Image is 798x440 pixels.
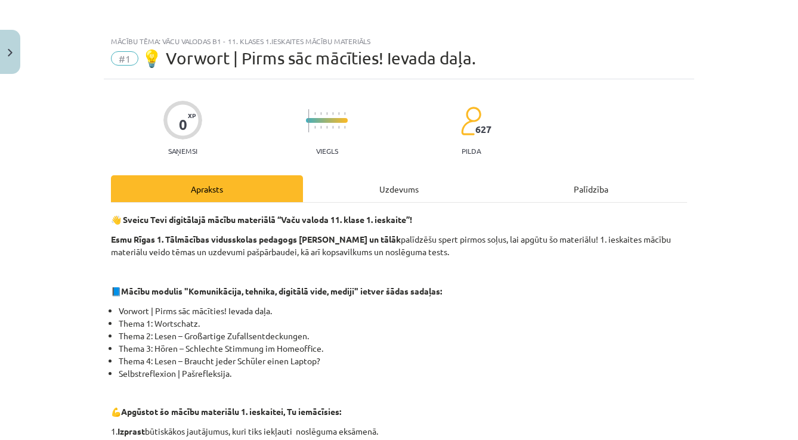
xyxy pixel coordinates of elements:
[111,233,687,258] p: palīdzēšu spert pirmos soļus, lai apgūtu šo materiālu! 1. ieskaites mācību materiālu veido tēmas ...
[303,175,495,202] div: Uzdevums
[316,147,338,155] p: Viegls
[119,367,687,380] li: Selbstreflexion | Pašrefleksija.
[332,126,333,129] img: icon-short-line-57e1e144782c952c97e751825c79c345078a6d821885a25fce030b3d8c18986b.svg
[460,106,481,136] img: students-c634bb4e5e11cddfef0936a35e636f08e4e9abd3cc4e673bd6f9a4125e45ecb1.svg
[119,317,687,330] li: Thema 1: Wortschatz.
[163,147,202,155] p: Saņemsi
[141,48,476,68] span: 💡 Vorwort | Pirms sāc mācīties! Ievada daļa.
[111,214,412,225] strong: 👋 Sveicu Tevi digitālajā mācību materiālā “Vaču valoda 11. klase 1. ieskaite”!
[119,342,687,355] li: Thema 3: Hören – Schlechte Stimmung im Homeoffice.
[344,112,345,115] img: icon-short-line-57e1e144782c952c97e751825c79c345078a6d821885a25fce030b3d8c18986b.svg
[338,126,339,129] img: icon-short-line-57e1e144782c952c97e751825c79c345078a6d821885a25fce030b3d8c18986b.svg
[308,109,310,132] img: icon-long-line-d9ea69661e0d244f92f715978eff75569469978d946b2353a9bb055b3ed8787d.svg
[188,112,196,119] span: XP
[119,330,687,342] li: Thema 2: Lesen – Großartige Zufallsentdeckungen.
[332,112,333,115] img: icon-short-line-57e1e144782c952c97e751825c79c345078a6d821885a25fce030b3d8c18986b.svg
[117,426,145,436] strong: Izprast
[8,49,13,57] img: icon-close-lesson-0947bae3869378f0d4975bcd49f059093ad1ed9edebbc8119c70593378902aed.svg
[495,175,687,202] div: Palīdzība
[121,406,341,417] strong: Apgūstot šo mācību materiālu 1. ieskaitei, Tu iemācīsies:
[119,355,687,367] li: Thema 4: Lesen – Braucht jeder Schüler einen Laptop?
[111,234,401,244] strong: Esmu Rīgas 1. Tālmācības vidusskolas pedagogs [PERSON_NAME] un tālāk
[111,285,687,298] p: 📘
[121,286,442,296] strong: Mācību modulis "Komunikācija, tehnika, digitālā vide, mediji" ietver šādas sadaļas:
[344,126,345,129] img: icon-short-line-57e1e144782c952c97e751825c79c345078a6d821885a25fce030b3d8c18986b.svg
[320,112,321,115] img: icon-short-line-57e1e144782c952c97e751825c79c345078a6d821885a25fce030b3d8c18986b.svg
[119,305,687,317] li: Vorwort | Pirms sāc mācīties! Ievada daļa.
[326,112,327,115] img: icon-short-line-57e1e144782c952c97e751825c79c345078a6d821885a25fce030b3d8c18986b.svg
[326,126,327,129] img: icon-short-line-57e1e144782c952c97e751825c79c345078a6d821885a25fce030b3d8c18986b.svg
[462,147,481,155] p: pilda
[314,112,316,115] img: icon-short-line-57e1e144782c952c97e751825c79c345078a6d821885a25fce030b3d8c18986b.svg
[111,51,138,66] span: #1
[179,116,187,133] div: 0
[111,175,303,202] div: Apraksts
[338,112,339,115] img: icon-short-line-57e1e144782c952c97e751825c79c345078a6d821885a25fce030b3d8c18986b.svg
[320,126,321,129] img: icon-short-line-57e1e144782c952c97e751825c79c345078a6d821885a25fce030b3d8c18986b.svg
[111,37,687,45] div: Mācību tēma: Vācu valodas b1 - 11. klases 1.ieskaites mācību materiāls
[111,405,687,418] p: 💪
[475,124,491,135] span: 627
[314,126,316,129] img: icon-short-line-57e1e144782c952c97e751825c79c345078a6d821885a25fce030b3d8c18986b.svg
